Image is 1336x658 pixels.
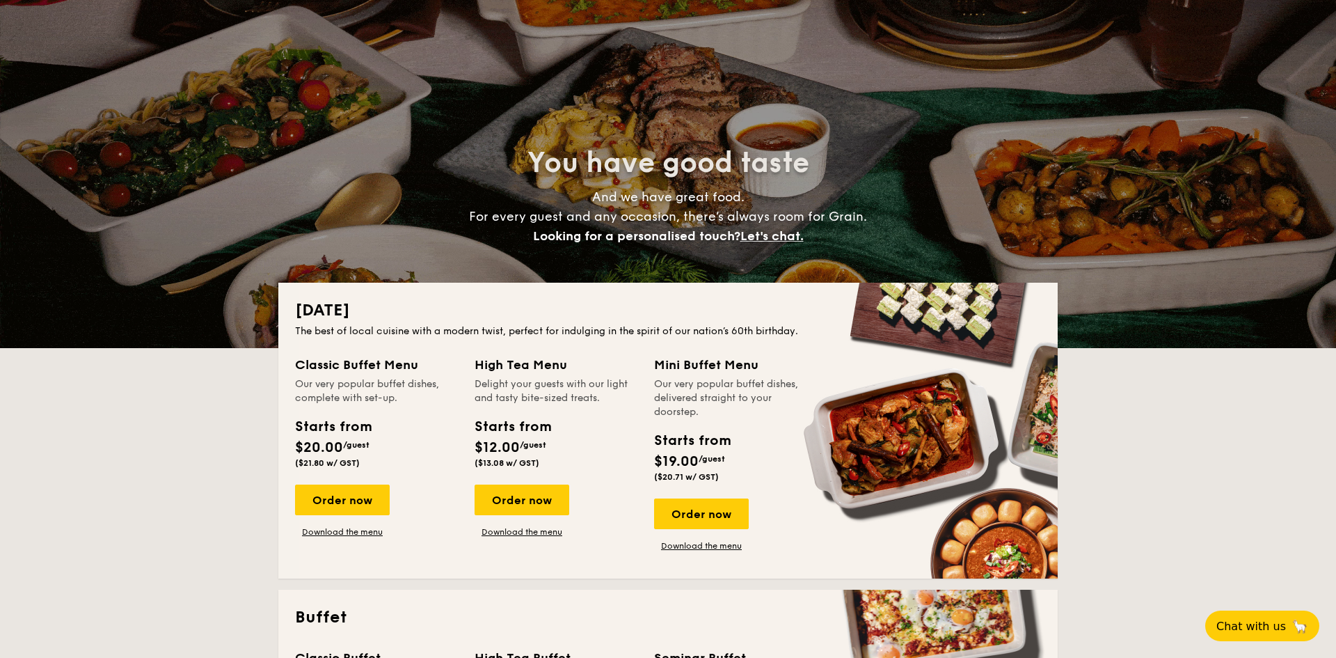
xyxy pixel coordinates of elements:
span: $12.00 [475,439,520,456]
a: Download the menu [475,526,569,538]
div: Starts from [295,416,371,437]
span: Chat with us [1216,620,1286,633]
span: ($20.71 w/ GST) [654,472,719,482]
div: Mini Buffet Menu [654,355,817,375]
h2: [DATE] [295,299,1041,322]
span: ($13.08 w/ GST) [475,458,539,468]
div: Our very popular buffet dishes, complete with set-up. [295,377,458,405]
span: ($21.80 w/ GST) [295,458,360,468]
span: You have good taste [527,146,809,180]
span: $20.00 [295,439,343,456]
span: /guest [343,440,369,450]
span: Let's chat. [740,228,804,244]
div: Order now [475,485,569,515]
div: Order now [295,485,390,515]
div: Starts from [654,430,730,451]
span: 🦙 [1291,618,1308,634]
div: Starts from [475,416,550,437]
span: Looking for a personalised touch? [533,228,740,244]
div: The best of local cuisine with a modern twist, perfect for indulging in the spirit of our nation’... [295,324,1041,338]
button: Chat with us🦙 [1205,611,1319,641]
div: Our very popular buffet dishes, delivered straight to your doorstep. [654,377,817,419]
span: $19.00 [654,453,699,470]
div: High Tea Menu [475,355,637,375]
div: Order now [654,499,749,529]
div: Delight your guests with our light and tasty bite-sized treats. [475,377,637,405]
span: And we have great food. For every guest and any occasion, there’s always room for Grain. [469,189,867,244]
div: Classic Buffet Menu [295,355,458,375]
span: /guest [520,440,546,450]
a: Download the menu [654,540,749,551]
a: Download the menu [295,526,390,538]
span: /guest [699,454,725,464]
h2: Buffet [295,606,1041,629]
